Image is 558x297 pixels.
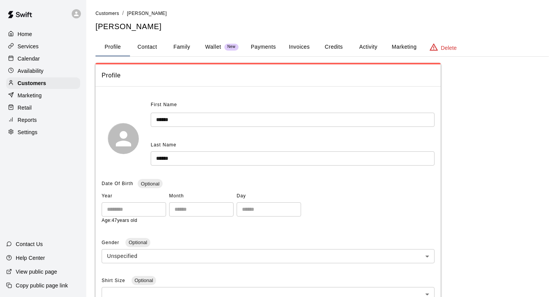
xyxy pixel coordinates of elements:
a: Reports [6,114,80,126]
a: Home [6,28,80,40]
button: Contact [130,38,165,56]
span: Customers [95,11,119,16]
p: Settings [18,128,38,136]
span: First Name [151,99,177,111]
span: Gender [102,240,121,245]
p: Services [18,43,39,50]
a: Calendar [6,53,80,64]
span: Shirt Size [102,278,127,283]
span: Day [237,190,301,202]
button: Marketing [385,38,423,56]
p: Copy public page link [16,282,68,289]
a: Availability [6,65,80,77]
p: Marketing [18,92,42,99]
nav: breadcrumb [95,9,549,18]
h5: [PERSON_NAME] [95,21,549,32]
p: Retail [18,104,32,112]
p: Wallet [205,43,221,51]
p: Calendar [18,55,40,62]
a: Customers [95,10,119,16]
span: Optional [138,181,162,187]
a: Settings [6,126,80,138]
p: View public page [16,268,57,276]
span: Age: 47 years old [102,218,137,223]
button: Profile [95,38,130,56]
span: Profile [102,71,435,80]
p: Help Center [16,254,45,262]
span: Date Of Birth [102,181,133,186]
div: basic tabs example [95,38,549,56]
span: Optional [125,240,150,245]
button: Invoices [282,38,316,56]
span: New [224,44,239,49]
button: Activity [351,38,385,56]
span: Optional [132,277,156,283]
button: Payments [245,38,282,56]
p: Customers [18,79,46,87]
a: Retail [6,102,80,113]
a: Services [6,41,80,52]
li: / [122,9,124,17]
p: Contact Us [16,240,43,248]
p: Delete [441,44,457,52]
p: Availability [18,67,44,75]
p: Reports [18,116,37,124]
div: Unspecified [102,249,435,263]
a: Marketing [6,90,80,101]
button: Credits [316,38,351,56]
span: Year [102,190,166,202]
button: Family [165,38,199,56]
span: Month [169,190,234,202]
a: Customers [6,77,80,89]
p: Home [18,30,32,38]
span: Last Name [151,142,176,148]
span: [PERSON_NAME] [127,11,167,16]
